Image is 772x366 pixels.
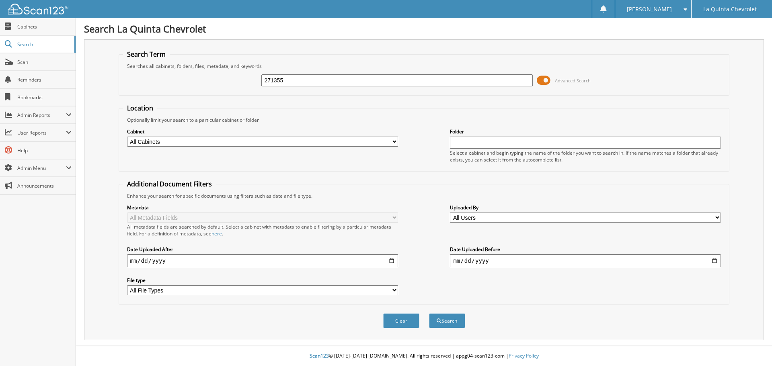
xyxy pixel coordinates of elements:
label: Cabinet [127,128,398,135]
div: Searches all cabinets, folders, files, metadata, and keywords [123,63,725,70]
span: Bookmarks [17,94,72,101]
input: end [450,254,721,267]
span: Help [17,147,72,154]
legend: Location [123,104,157,112]
a: here [211,230,222,237]
div: © [DATE]-[DATE] [DOMAIN_NAME]. All rights reserved | appg04-scan123-com | [76,346,772,366]
label: File type [127,277,398,284]
div: All metadata fields are searched by default. Select a cabinet with metadata to enable filtering b... [127,223,398,237]
span: User Reports [17,129,66,136]
div: Enhance your search for specific documents using filters such as date and file type. [123,192,725,199]
div: Optionally limit your search to a particular cabinet or folder [123,117,725,123]
a: Privacy Policy [509,352,539,359]
label: Folder [450,128,721,135]
label: Uploaded By [450,204,721,211]
input: start [127,254,398,267]
label: Metadata [127,204,398,211]
span: Reminders [17,76,72,83]
legend: Additional Document Filters [123,180,216,188]
span: [PERSON_NAME] [627,7,672,12]
span: Announcements [17,182,72,189]
div: Select a cabinet and begin typing the name of the folder you want to search in. If the name match... [450,149,721,163]
span: Scan [17,59,72,65]
button: Search [429,313,465,328]
span: La Quinta Chevrolet [703,7,757,12]
span: Advanced Search [555,78,591,84]
span: Admin Reports [17,112,66,119]
label: Date Uploaded After [127,246,398,253]
button: Clear [383,313,419,328]
label: Date Uploaded Before [450,246,721,253]
span: Scan123 [310,352,329,359]
iframe: Chat Widget [732,327,772,366]
img: scan123-logo-white.svg [8,4,68,14]
span: Cabinets [17,23,72,30]
h1: Search La Quinta Chevrolet [84,22,764,35]
span: Admin Menu [17,165,66,172]
span: Search [17,41,70,48]
legend: Search Term [123,50,170,59]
